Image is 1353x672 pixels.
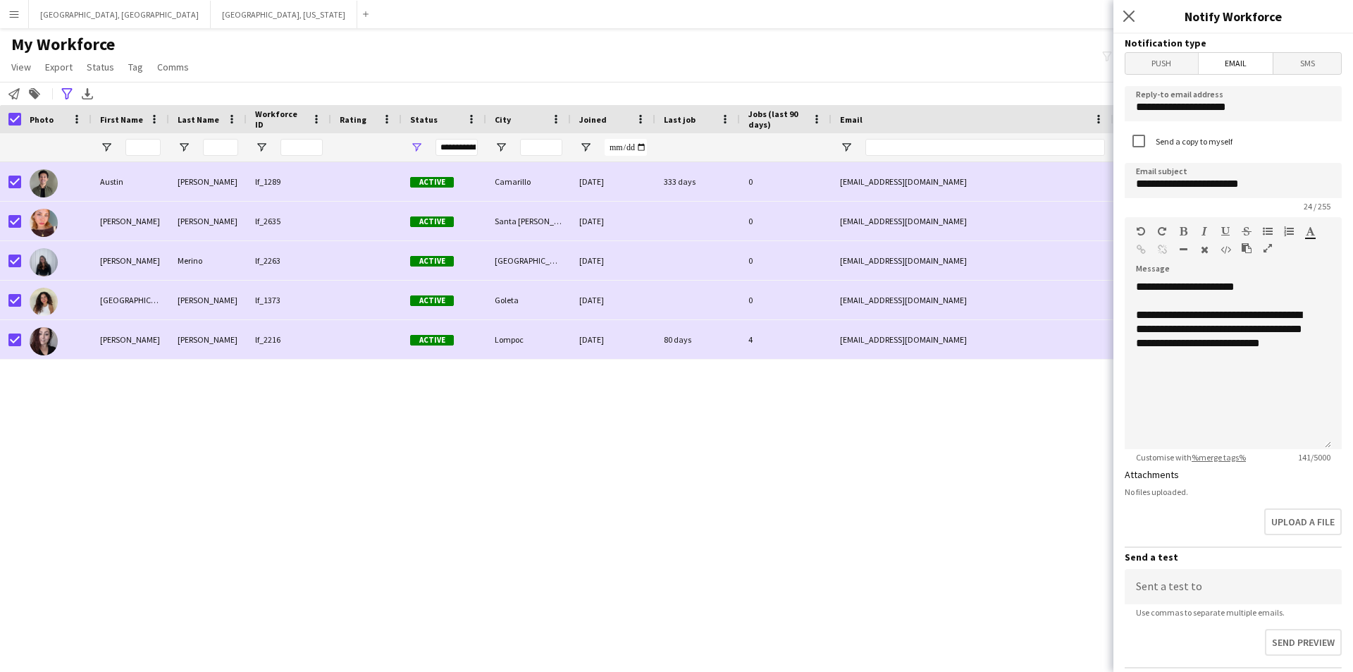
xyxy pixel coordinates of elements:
[571,320,655,359] div: [DATE]
[1263,243,1273,254] button: Fullscreen
[247,241,331,280] div: lf_2263
[1157,226,1167,237] button: Redo
[11,34,115,55] span: My Workforce
[79,85,96,102] app-action-btn: Export XLSX
[100,141,113,154] button: Open Filter Menu
[30,169,58,197] img: Austin Medina
[1199,226,1209,237] button: Italic
[840,141,853,154] button: Open Filter Menu
[1125,607,1296,618] span: Use commas to separate multiple emails.
[169,162,247,201] div: [PERSON_NAME]
[247,320,331,359] div: lf_2216
[169,320,247,359] div: [PERSON_NAME]
[211,1,357,28] button: [GEOGRAPHIC_DATA], [US_STATE]
[1265,629,1342,656] button: Send preview
[255,109,306,130] span: Workforce ID
[1292,201,1342,212] span: 24 / 255
[1153,136,1232,147] label: Send a copy to myself
[6,58,37,76] a: View
[1125,37,1342,49] h3: Notification type
[30,288,58,316] img: Kenya Becerra
[1125,452,1257,463] span: Customise with
[740,281,832,319] div: 0
[571,281,655,319] div: [DATE]
[123,58,149,76] a: Tag
[840,114,863,125] span: Email
[30,114,54,125] span: Photo
[1242,243,1252,254] button: Paste as plain text
[178,141,190,154] button: Open Filter Menu
[740,241,832,280] div: 0
[486,320,571,359] div: Lompoc
[495,114,511,125] span: City
[1242,226,1252,237] button: Strikethrough
[1125,53,1198,74] span: Push
[410,114,438,125] span: Status
[520,139,562,156] input: City Filter Input
[486,162,571,201] div: Camarillo
[1263,226,1273,237] button: Unordered List
[92,320,169,359] div: [PERSON_NAME]
[832,320,1113,359] div: [EMAIL_ADDRESS][DOMAIN_NAME]
[125,139,161,156] input: First Name Filter Input
[30,327,58,355] img: Nicole Tennant
[1199,244,1209,255] button: Clear Formatting
[11,61,31,73] span: View
[664,114,696,125] span: Last job
[748,109,806,130] span: Jobs (last 90 days)
[29,1,211,28] button: [GEOGRAPHIC_DATA], [GEOGRAPHIC_DATA]
[100,114,143,125] span: First Name
[247,281,331,319] div: lf_1373
[832,281,1113,319] div: [EMAIL_ADDRESS][DOMAIN_NAME]
[1273,53,1341,74] span: SMS
[169,281,247,319] div: [PERSON_NAME]
[740,162,832,201] div: 0
[1113,7,1353,25] h3: Notify Workforce
[495,141,507,154] button: Open Filter Menu
[579,141,592,154] button: Open Filter Menu
[410,141,423,154] button: Open Filter Menu
[1284,226,1294,237] button: Ordered List
[247,162,331,201] div: lf_1289
[87,61,114,73] span: Status
[579,114,607,125] span: Joined
[486,281,571,319] div: Goleta
[740,202,832,240] div: 0
[740,320,832,359] div: 4
[410,177,454,188] span: Active
[247,202,331,240] div: lf_2635
[655,162,740,201] div: 333 days
[571,202,655,240] div: [DATE]
[832,241,1113,280] div: [EMAIL_ADDRESS][DOMAIN_NAME]
[45,61,73,73] span: Export
[81,58,120,76] a: Status
[486,241,571,280] div: [GEOGRAPHIC_DATA]
[255,141,268,154] button: Open Filter Menu
[1264,508,1342,535] button: Upload a file
[1199,53,1273,74] span: Email
[865,139,1105,156] input: Email Filter Input
[39,58,78,76] a: Export
[1287,452,1342,463] span: 141 / 5000
[571,241,655,280] div: [DATE]
[486,202,571,240] div: Santa [PERSON_NAME]
[169,202,247,240] div: [PERSON_NAME]
[92,162,169,201] div: Austin
[1178,244,1188,255] button: Horizontal Line
[1221,226,1230,237] button: Underline
[169,241,247,280] div: Merino
[655,320,740,359] div: 80 days
[1136,226,1146,237] button: Undo
[410,335,454,346] span: Active
[30,209,58,237] img: Ella Alexander
[1125,487,1342,497] div: No files uploaded.
[92,241,169,280] div: [PERSON_NAME]
[152,58,194,76] a: Comms
[605,139,647,156] input: Joined Filter Input
[280,139,323,156] input: Workforce ID Filter Input
[178,114,219,125] span: Last Name
[30,248,58,276] img: Isabella Merino
[340,114,366,125] span: Rating
[92,281,169,319] div: [GEOGRAPHIC_DATA]
[26,85,43,102] app-action-btn: Add to tag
